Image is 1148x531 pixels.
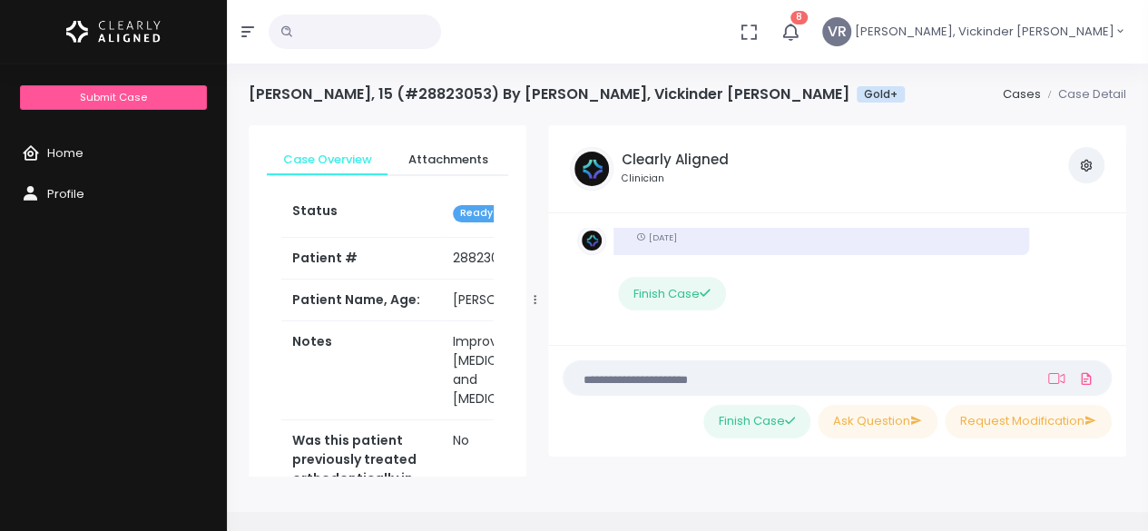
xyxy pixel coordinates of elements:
a: Submit Case [20,85,206,110]
th: Notes [281,321,442,420]
small: Clinician [621,172,728,186]
div: scrollable content [563,228,1112,330]
td: 28823053 [442,238,590,280]
td: Improve [MEDICAL_DATA] and [MEDICAL_DATA] [442,321,590,420]
span: Ready for Dr. Review [453,205,572,222]
button: Ask Question [818,405,937,438]
div: scrollable content [249,125,526,477]
h4: [PERSON_NAME], 15 (#28823053) By [PERSON_NAME], Vickinder [PERSON_NAME] [249,85,905,103]
span: 8 [790,11,808,25]
button: Request Modification [945,405,1112,438]
span: Home [47,144,83,162]
a: Add Loom Video [1045,371,1068,386]
li: Case Detail [1040,85,1126,103]
span: Gold+ [857,86,905,103]
img: Logo Horizontal [66,13,161,51]
th: Patient Name, Age: [281,280,442,321]
span: VR [822,17,851,46]
span: Attachments [402,151,494,169]
td: [PERSON_NAME], 15 [442,280,590,321]
span: Profile [47,185,84,202]
a: Cases [1002,85,1040,103]
th: Patient # [281,237,442,280]
th: Was this patient previously treated orthodontically in the past? [281,420,442,519]
button: Finish Case [703,405,810,438]
a: Add Files [1075,362,1097,395]
span: Case Overview [281,151,373,169]
td: No [442,420,590,519]
span: [PERSON_NAME], Vickinder [PERSON_NAME] [855,23,1114,41]
button: Finish Case [618,277,725,310]
th: Status [281,191,442,237]
span: Submit Case [80,90,147,104]
small: [DATE] [635,231,676,243]
h5: Clearly Aligned [621,152,728,168]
